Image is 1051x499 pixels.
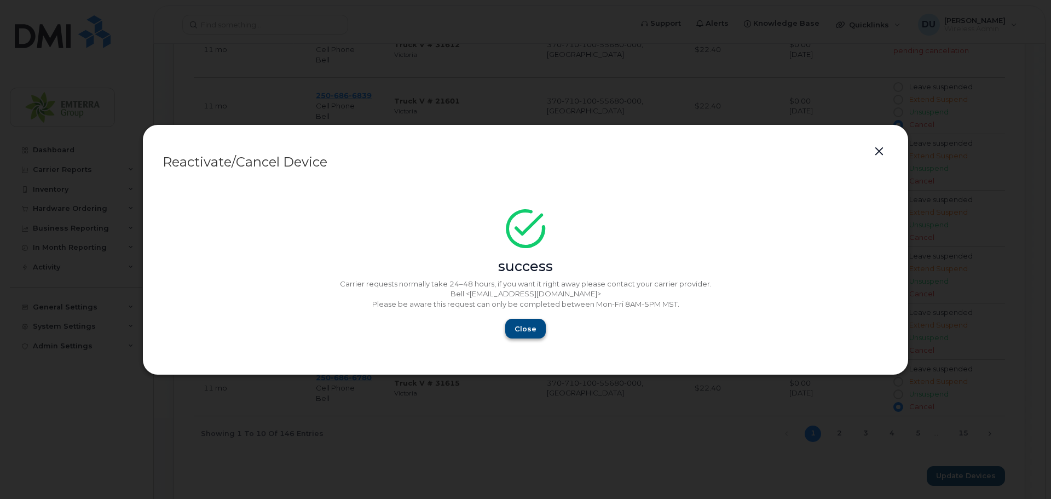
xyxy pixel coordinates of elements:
[163,299,888,309] p: Please be aware this request can only be completed between Mon-Fri 8AM-5PM MST.
[163,257,888,277] div: success
[515,324,536,334] span: Close
[505,319,546,339] button: Close
[163,156,888,169] div: Reactivate/Cancel Device
[163,289,888,299] p: Bell <[EMAIL_ADDRESS][DOMAIN_NAME]>
[163,279,888,289] p: Carrier requests normally take 24–48 hours, if you want it right away please contact your carrier...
